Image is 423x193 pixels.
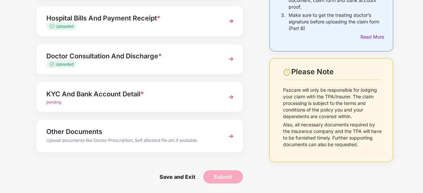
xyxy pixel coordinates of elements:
div: KYC And Bank Account Detail [46,89,217,99]
p: Pazcare will only be responsible for lodging your claim with the TPA/Insurer. The claim processin... [283,87,382,120]
img: svg+xml;base64,PHN2ZyBpZD0iTmV4dCIgeG1sbnM9Imh0dHA6Ly93d3cudzMub3JnLzIwMDAvc3ZnIiB3aWR0aD0iMzYiIG... [225,91,237,103]
img: svg+xml;base64,PHN2ZyBpZD0iTmV4dCIgeG1sbnM9Imh0dHA6Ly93d3cudzMub3JnLzIwMDAvc3ZnIiB3aWR0aD0iMzYiIG... [225,130,237,142]
p: Make sure to get the treating doctor’s signature before uploading the claim form (Part B) [289,12,382,32]
p: Also, all necessary documents required by the insurance company and the TPA will have to be furni... [283,121,382,148]
img: svg+xml;base64,PHN2ZyB4bWxucz0iaHR0cDovL3d3dy53My5vcmcvMjAwMC9zdmciIHdpZHRoPSIxMy4zMzMiIGhlaWdodD... [50,62,56,66]
img: svg+xml;base64,PHN2ZyBpZD0iTmV4dCIgeG1sbnM9Imh0dHA6Ly93d3cudzMub3JnLzIwMDAvc3ZnIiB3aWR0aD0iMzYiIG... [225,53,237,65]
div: Upload documents like Doctor Prescription, Self attested file etc if available. [46,137,217,145]
div: Other Documents [46,126,217,137]
div: Please Note [291,67,382,76]
button: Submit [203,170,243,183]
div: Read More [360,33,382,41]
div: Doctor Consultation And Discharge [46,51,217,61]
div: Hospital Bills And Payment Receipt [46,13,217,23]
img: svg+xml;base64,PHN2ZyB4bWxucz0iaHR0cDovL3d3dy53My5vcmcvMjAwMC9zdmciIHdpZHRoPSIxMy4zMzMiIGhlaWdodD... [50,24,56,28]
span: Uploaded [56,62,73,67]
img: svg+xml;base64,PHN2ZyBpZD0iV2FybmluZ18tXzI0eDI0IiBkYXRhLW5hbWU9Ildhcm5pbmcgLSAyNHgyNCIgeG1sbnM9Im... [283,68,291,76]
img: svg+xml;base64,PHN2ZyBpZD0iTmV4dCIgeG1sbnM9Imh0dHA6Ly93d3cudzMub3JnLzIwMDAvc3ZnIiB3aWR0aD0iMzYiIG... [225,15,237,27]
p: 3. [281,12,285,32]
span: Save and Exit [153,170,202,183]
span: pending [46,100,61,105]
span: Uploaded [56,24,73,29]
